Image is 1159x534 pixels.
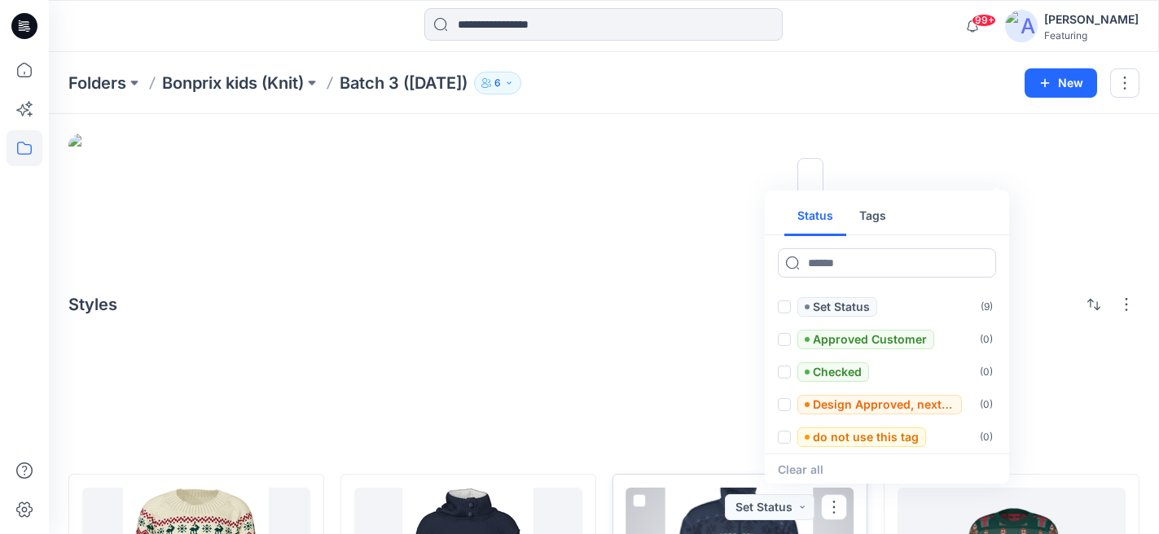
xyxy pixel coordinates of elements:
p: do not use this tag [813,427,919,447]
span: Set Status [797,297,877,317]
img: avatar [1005,10,1038,42]
button: Status [784,197,846,236]
span: 99+ [972,14,996,27]
h4: Styles [68,295,117,314]
span: Checked [797,362,869,382]
a: Bonprix kids (Knit) [162,72,304,94]
p: ( 0 ) [980,331,993,348]
button: Tags [846,197,899,236]
p: ( 0 ) [980,396,993,414]
img: keep_32.png [68,133,1139,158]
div: Featuring [1044,29,1139,42]
p: Set Status [813,297,870,317]
button: New [1025,68,1097,98]
p: 6 [494,74,501,92]
p: Approved Customer [813,330,927,349]
span: do not use this tag [797,427,926,447]
p: ( 0 ) [980,429,993,446]
div: [PERSON_NAME] [1044,10,1139,29]
p: ( 9 ) [981,299,993,316]
button: 6 [474,72,521,94]
p: Checked [813,362,862,382]
a: Folders [68,72,126,94]
span: Design Approved, next steps [797,395,962,414]
p: Batch 3 ([DATE]) [340,72,468,94]
span: Approved Customer [797,330,934,349]
p: ( 0 ) [980,364,993,381]
p: Design Approved, next steps [813,395,955,414]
